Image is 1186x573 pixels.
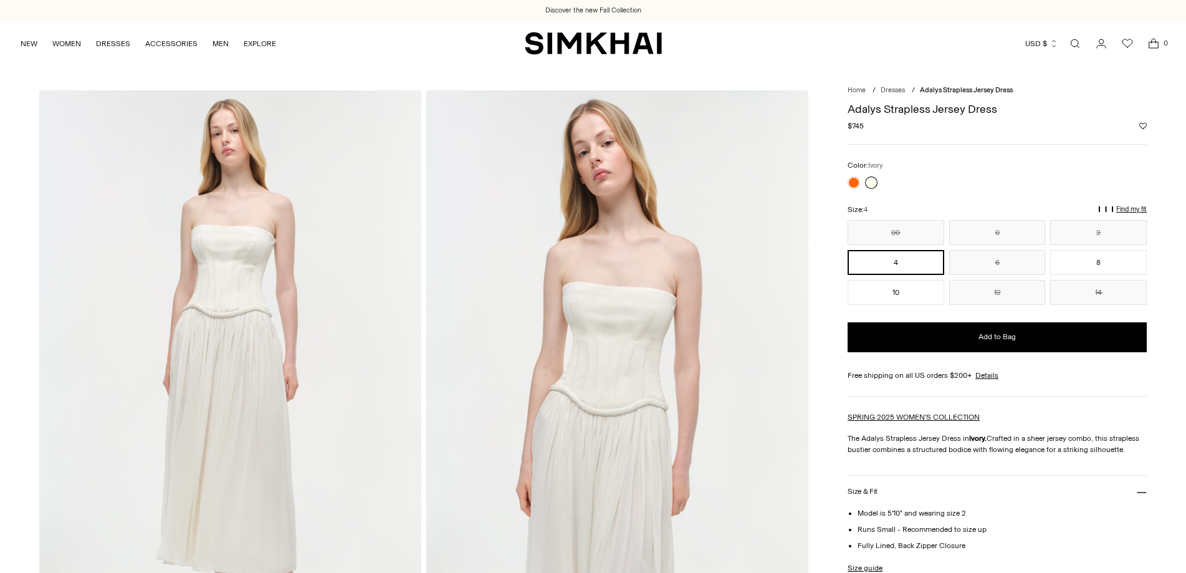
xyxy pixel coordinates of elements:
label: Size: [848,204,868,216]
a: Open search modal [1063,31,1088,56]
h1: Adalys Strapless Jersey Dress [848,104,1147,115]
span: Ivory [868,161,882,170]
a: NEW [21,30,37,57]
a: Home [848,86,866,94]
a: Discover the new Fall Collection [545,6,641,16]
div: / [873,85,876,96]
li: Runs Small - Recommended to size up [858,524,1147,535]
a: Details [975,370,998,381]
button: 0 [949,220,1046,245]
a: Dresses [881,86,905,94]
a: Wishlist [1115,31,1140,56]
button: 00 [848,220,944,245]
a: Open cart modal [1141,31,1166,56]
button: 14 [1050,280,1147,305]
li: Fully Lined, Back Zipper Closure [858,540,1147,551]
button: 12 [949,280,1046,305]
a: SIMKHAI [525,31,662,55]
label: Color: [848,160,882,171]
a: MEN [213,30,229,57]
h3: Size & Fit [848,488,878,496]
button: 6 [949,250,1046,275]
a: DRESSES [96,30,130,57]
div: Free shipping on all US orders $200+ [848,370,1147,381]
a: WOMEN [52,30,81,57]
span: 0 [1160,37,1171,49]
li: Model is 5'10" and wearing size 2 [858,508,1147,519]
a: SPRING 2025 WOMEN'S COLLECTION [848,413,980,421]
button: 8 [1050,250,1147,275]
a: EXPLORE [244,30,276,57]
span: Add to Bag [978,332,1016,342]
nav: breadcrumbs [848,85,1147,96]
button: Add to Bag [848,322,1147,352]
a: Go to the account page [1089,31,1114,56]
button: Add to Wishlist [1139,122,1147,130]
p: The Adalys Strapless Jersey Dress in Crafted in a sheer jersey combo, this strapless bustier comb... [848,433,1147,455]
button: USD $ [1025,30,1058,57]
button: 4 [848,250,944,275]
span: $745 [848,120,864,132]
button: 10 [848,280,944,305]
button: 2 [1050,220,1147,245]
span: Adalys Strapless Jersey Dress [920,86,1013,94]
a: ACCESSORIES [145,30,198,57]
button: Size & Fit [848,476,1147,508]
div: / [912,85,915,96]
strong: Ivory. [969,434,987,443]
span: 4 [864,206,868,214]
